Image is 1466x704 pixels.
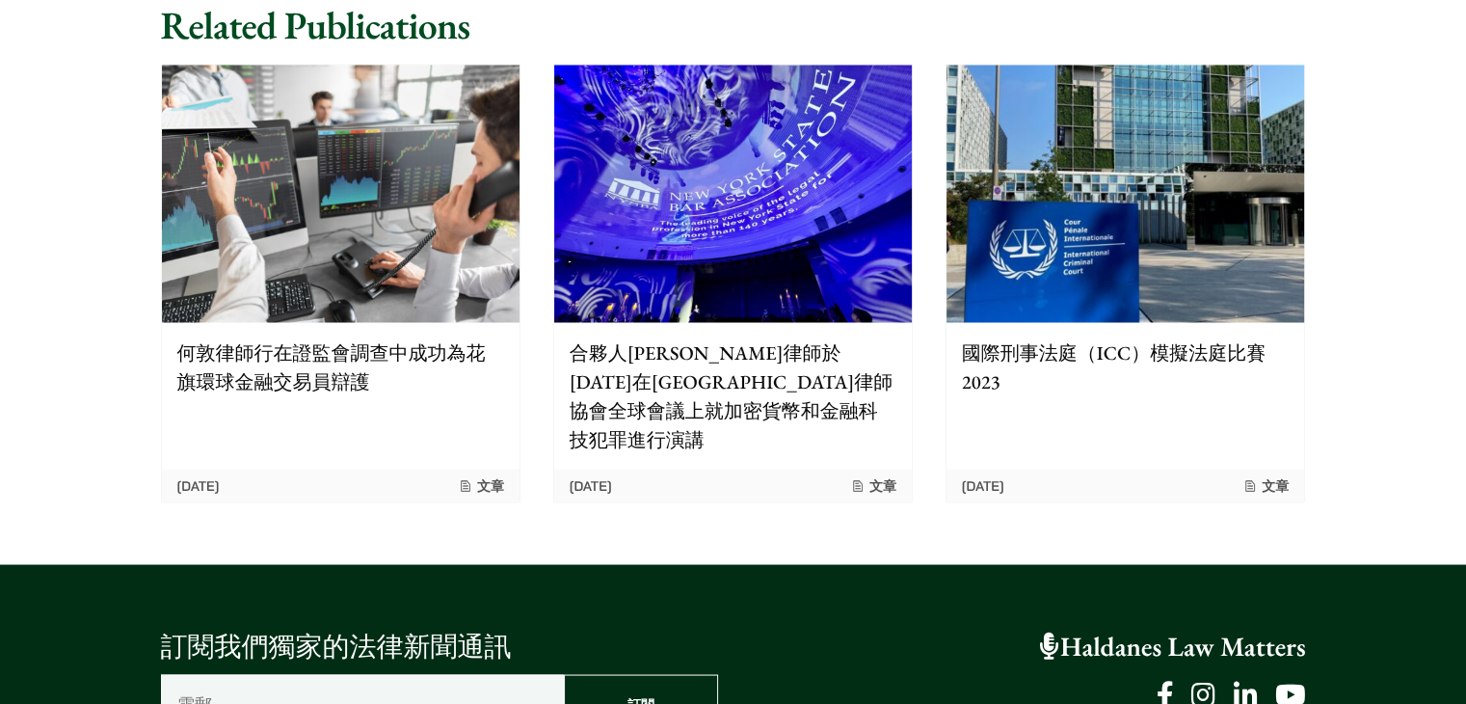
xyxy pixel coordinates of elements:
[161,626,718,666] p: 訂閱我們獨家的法律新聞通訊
[850,476,896,494] span: 文章
[177,338,504,395] p: 何敦律師行在證監會調查中成功為花旗環球金融交易員辯護
[962,476,1004,494] time: [DATE]
[570,338,896,453] p: 合夥人[PERSON_NAME]律師於[DATE]在[GEOGRAPHIC_DATA]律師協會全球會議上就加密貨幣和金融科技犯罪進行演講
[1040,629,1306,663] a: Haldanes Law Matters
[161,64,520,502] a: 何敦律師行在證監會調查中成功為花旗環球金融交易員辯護 [DATE] 文章
[177,476,220,494] time: [DATE]
[946,64,1305,502] a: 國際刑事法庭（ICC）模擬法庭比賽2023 [DATE] 文章
[962,338,1289,395] p: 國際刑事法庭（ICC）模擬法庭比賽2023
[458,476,504,494] span: 文章
[553,64,913,502] a: 合夥人[PERSON_NAME]律師於[DATE]在[GEOGRAPHIC_DATA]律師協會全球會議上就加密貨幣和金融科技犯罪進行演講 [DATE] 文章
[161,2,1306,48] h2: Related Publications
[570,476,612,494] time: [DATE]
[1242,476,1289,494] span: 文章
